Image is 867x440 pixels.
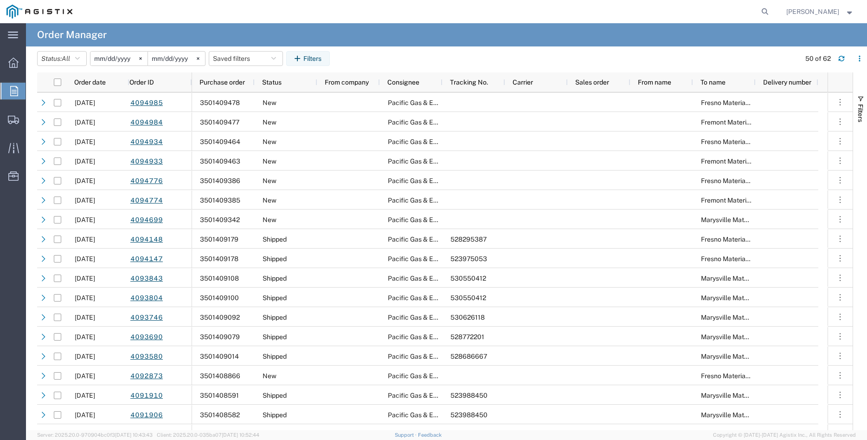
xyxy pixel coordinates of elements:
span: 3501409478 [200,99,240,106]
span: Fremont Materials Receiving [701,118,786,126]
span: Shipped [263,411,287,419]
span: 06/06/2025 [75,411,95,419]
span: Pacific Gas & Electric Company [388,255,482,263]
span: 530626118 [450,314,485,321]
span: Shipped [263,314,287,321]
a: 4093843 [130,270,163,287]
span: To name [700,79,726,86]
span: Marysville Materials Receiving [701,333,791,341]
span: Fresno Materials Receiving [701,236,781,243]
span: Client: 2025.20.0-035ba07 [157,432,259,438]
span: Fresno Materials Receiving [701,255,781,263]
span: 528772201 [450,333,484,341]
a: 4094147 [130,251,163,267]
span: Delivery number [763,79,811,86]
span: Marysville Materials Receiving [701,411,791,419]
span: 06/13/2025 [75,158,95,165]
span: Pacific Gas & Electric Company [388,294,482,302]
span: 06/10/2025 [75,372,95,380]
span: Pacific Gas & Electric Company [388,392,482,399]
span: 3501409463 [200,158,240,165]
span: 06/11/2025 [75,294,95,302]
span: Shipped [263,294,287,302]
button: [PERSON_NAME] [786,6,854,17]
span: 528686667 [450,353,487,360]
span: Fresno Materials Receiving [701,177,781,184]
span: New [263,372,276,380]
a: 4093804 [130,290,163,306]
span: 3501408582 [200,411,240,419]
input: Not set [148,52,205,66]
span: 06/11/2025 [75,333,95,341]
span: Shipped [263,392,287,399]
a: 4094934 [130,134,163,150]
span: New [263,197,276,204]
span: New [263,118,276,126]
span: Pacific Gas & Electric Company [388,118,482,126]
a: 4094776 [130,173,163,189]
span: 3501409108 [200,275,239,282]
span: Pacific Gas & Electric Company [388,197,482,204]
span: Fremont Materials Receiving [701,197,786,204]
a: 4094933 [130,153,163,170]
span: Shipped [263,353,287,360]
span: Filters [857,104,864,122]
span: New [263,158,276,165]
span: 3501409100 [200,294,239,302]
span: 523975053 [450,255,487,263]
span: New [263,99,276,106]
span: Pacific Gas & Electric Company [388,372,482,380]
span: 530550412 [450,275,486,282]
span: Pacific Gas & Electric Company [388,216,482,223]
span: 06/13/2025 [75,138,95,145]
span: 3501409385 [200,197,240,204]
span: Marysville Materials Receiving [701,294,791,302]
span: [DATE] 10:43:43 [115,432,153,438]
span: Purchase order [199,79,245,86]
span: 523988450 [450,411,488,419]
span: New [263,138,276,145]
span: Shipped [263,275,287,282]
span: 528295387 [450,236,487,243]
span: Pacific Gas & Electric Company [388,275,482,282]
span: Copyright © [DATE]-[DATE] Agistix Inc., All Rights Reserved [713,431,856,439]
a: 4093580 [130,348,163,365]
span: 3501409477 [200,118,239,126]
span: 06/06/2025 [75,392,95,399]
span: Shipped [263,255,287,263]
img: logo [6,5,72,19]
span: 530550412 [450,294,486,302]
h4: Order Manager [37,23,107,46]
span: Betty Ortiz [786,7,839,17]
span: 06/13/2025 [75,197,95,204]
span: Shipped [263,236,287,243]
span: [DATE] 10:52:44 [222,432,259,438]
span: Status [262,79,282,86]
a: 4093746 [130,309,163,326]
span: 06/12/2025 [75,236,95,243]
span: 3501408866 [200,372,240,380]
a: 4093690 [130,329,163,345]
span: Marysville Materials Receiving [701,314,791,321]
input: Not set [90,52,148,66]
span: Sales order [575,79,609,86]
span: 06/11/2025 [75,314,95,321]
a: Feedback [418,432,442,438]
span: Pacific Gas & Electric Company [388,314,482,321]
span: Shipped [263,333,287,341]
span: 06/13/2025 [75,216,95,223]
span: 3501408591 [200,392,239,399]
span: Pacific Gas & Electric Company [388,99,482,106]
span: Tracking No. [450,79,488,86]
span: New [263,216,276,223]
span: 3501409386 [200,177,240,184]
span: 3501409178 [200,255,238,263]
a: 4091906 [130,407,163,423]
span: 06/13/2025 [75,118,95,126]
span: 3501409342 [200,216,240,223]
span: 3501409179 [200,236,238,243]
span: Pacific Gas & Electric Company [388,138,482,145]
span: Pacific Gas & Electric Company [388,353,482,360]
a: 4091910 [130,387,163,404]
span: Fresno Materials Receiving [701,372,781,380]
